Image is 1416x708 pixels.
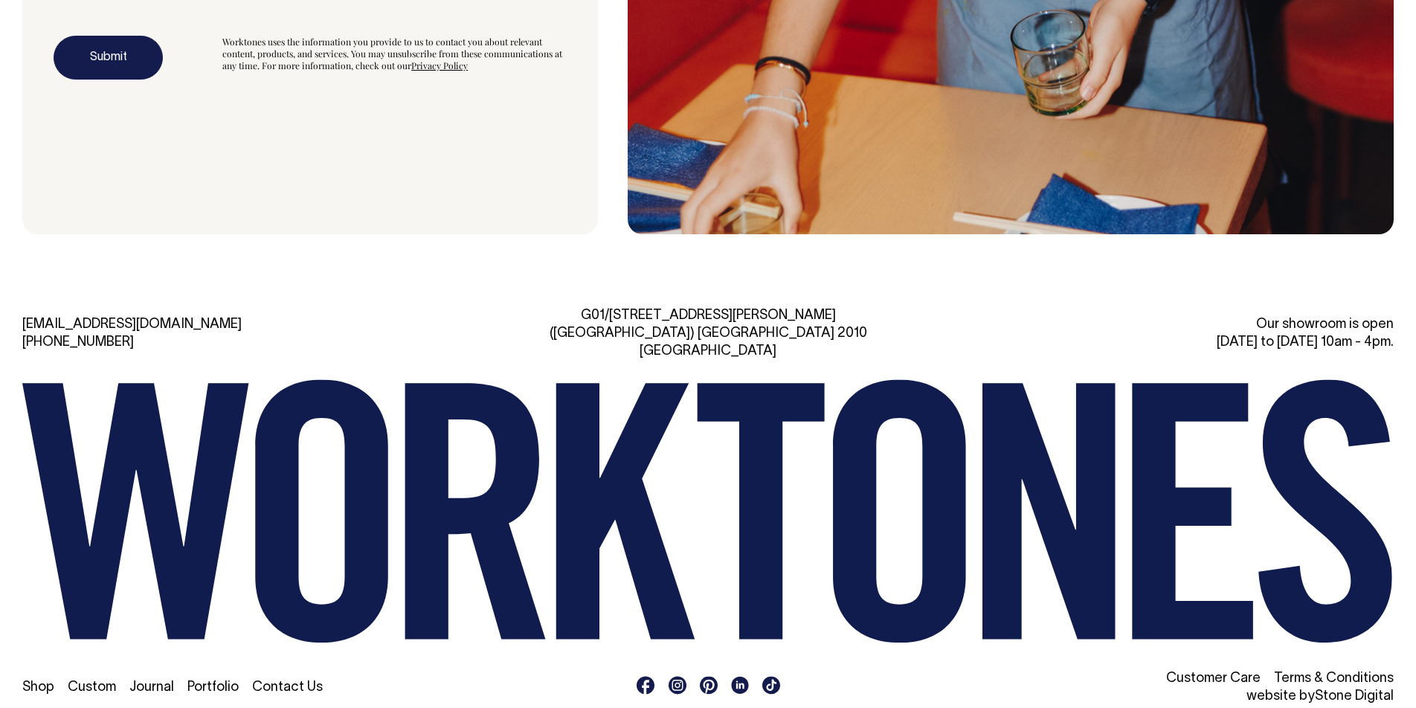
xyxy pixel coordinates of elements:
li: website by [951,688,1394,706]
a: Contact Us [252,681,323,694]
a: [PHONE_NUMBER] [22,336,134,349]
a: Shop [22,681,54,694]
button: Submit [54,36,163,80]
a: [EMAIL_ADDRESS][DOMAIN_NAME] [22,318,242,331]
a: Privacy Policy [411,59,468,71]
a: Terms & Conditions [1274,672,1394,685]
a: Custom [68,681,116,694]
div: Worktones uses the information you provide to us to contact you about relevant content, products,... [222,36,567,80]
div: G01/[STREET_ADDRESS][PERSON_NAME] ([GEOGRAPHIC_DATA]) [GEOGRAPHIC_DATA] 2010 [GEOGRAPHIC_DATA] [487,307,930,361]
a: Customer Care [1166,672,1261,685]
div: Our showroom is open [DATE] to [DATE] 10am - 4pm. [951,316,1394,352]
a: Stone Digital [1315,690,1394,703]
a: Journal [129,681,174,694]
a: Portfolio [187,681,239,694]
